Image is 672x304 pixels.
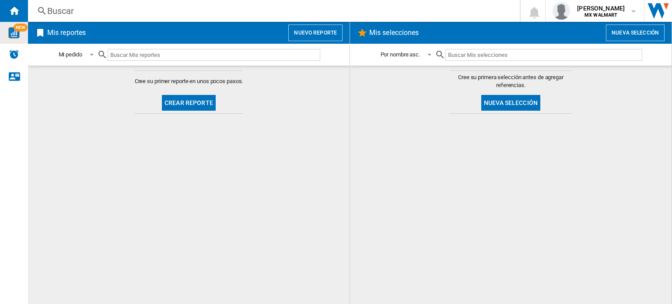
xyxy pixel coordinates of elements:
[381,51,420,58] div: Por nombre asc.
[367,24,421,41] h2: Mis selecciones
[288,24,343,41] button: Nuevo reporte
[584,12,617,18] b: MX WALMART
[162,95,216,111] button: Crear reporte
[450,73,572,89] span: Cree su primera selección antes de agregar referencias.
[14,24,28,31] span: NEW
[577,4,625,13] span: [PERSON_NAME]
[45,24,87,41] h2: Mis reportes
[445,49,642,61] input: Buscar Mis selecciones
[481,95,540,111] button: Nueva selección
[108,49,320,61] input: Buscar Mis reportes
[135,77,243,85] span: Cree su primer reporte en unos pocos pasos.
[553,2,570,20] img: profile.jpg
[8,27,20,38] img: wise-card.svg
[9,49,19,59] img: alerts-logo.svg
[47,5,497,17] div: Buscar
[606,24,665,41] button: Nueva selección
[59,51,82,58] div: Mi pedido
